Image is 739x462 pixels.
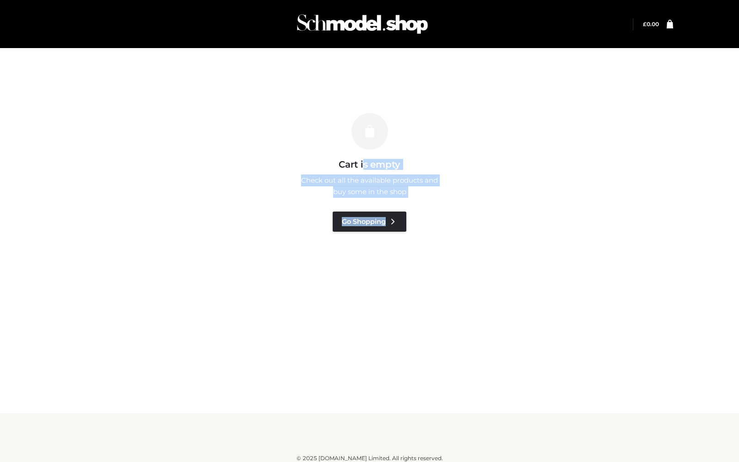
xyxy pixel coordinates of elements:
[297,174,443,198] p: Check out all the available products and buy some in the shop
[87,159,653,170] h3: Cart is empty
[643,21,659,27] a: £0.00
[333,212,406,232] a: Go Shopping
[643,21,659,27] bdi: 0.00
[643,21,647,27] span: £
[294,6,431,42] img: Schmodel Admin 964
